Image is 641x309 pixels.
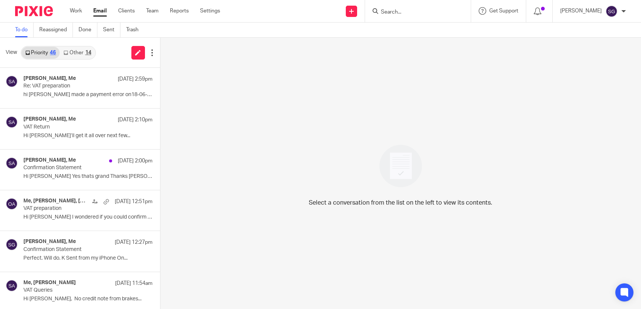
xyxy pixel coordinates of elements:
[85,50,91,55] div: 14
[115,198,153,205] p: [DATE] 12:51pm
[93,7,107,15] a: Email
[560,7,602,15] p: [PERSON_NAME]
[23,246,126,253] p: Confirmation Statement
[118,7,135,15] a: Clients
[115,239,153,246] p: [DATE] 12:27pm
[23,83,126,89] p: Re: VAT preparation
[23,287,126,294] p: VAT Queries
[23,133,153,139] p: Hi [PERSON_NAME]’ll get it all over next few...
[23,255,153,262] p: Perfect. Will do. K Sent from my iPhone On...
[118,116,153,124] p: [DATE] 2:10pm
[70,7,82,15] a: Work
[606,5,618,17] img: svg%3E
[23,239,76,245] h4: [PERSON_NAME], Me
[23,75,76,82] h4: [PERSON_NAME], Me
[170,7,189,15] a: Reports
[6,280,18,292] img: svg%3E
[6,75,18,87] img: svg%3E
[380,9,448,16] input: Search
[126,23,144,37] a: Trash
[23,116,76,122] h4: [PERSON_NAME], Me
[118,75,153,83] p: [DATE] 2:59pm
[23,198,88,204] h4: Me, [PERSON_NAME], [PERSON_NAME] | Arran Accountants
[15,23,34,37] a: To do
[6,239,18,251] img: svg%3E
[309,198,492,207] p: Select a conversation from the list on the left to view its contents.
[6,157,18,169] img: svg%3E
[23,296,153,302] p: Hi [PERSON_NAME], No credit note from brakes...
[6,198,18,210] img: svg%3E
[23,205,126,212] p: VAT preparation
[23,165,126,171] p: Confirmation Statement
[79,23,97,37] a: Done
[23,173,153,180] p: Hi [PERSON_NAME] Yes thats grand Thanks [PERSON_NAME] ...
[39,23,73,37] a: Reassigned
[60,47,95,59] a: Other14
[200,7,220,15] a: Settings
[23,214,153,220] p: Hi [PERSON_NAME] I wondered if you could confirm what...
[374,140,427,192] img: image
[23,92,153,98] p: hi [PERSON_NAME] made a payment error on18-06-25 it...
[6,49,17,57] span: View
[50,50,56,55] div: 46
[146,7,159,15] a: Team
[115,280,153,287] p: [DATE] 11:54am
[23,124,126,130] p: VAT Return
[22,47,60,59] a: Priority46
[489,8,518,14] span: Get Support
[23,280,76,286] h4: Me, [PERSON_NAME]
[103,23,120,37] a: Sent
[15,6,53,16] img: Pixie
[6,116,18,128] img: svg%3E
[23,157,76,164] h4: [PERSON_NAME], Me
[118,157,153,165] p: [DATE] 2:00pm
